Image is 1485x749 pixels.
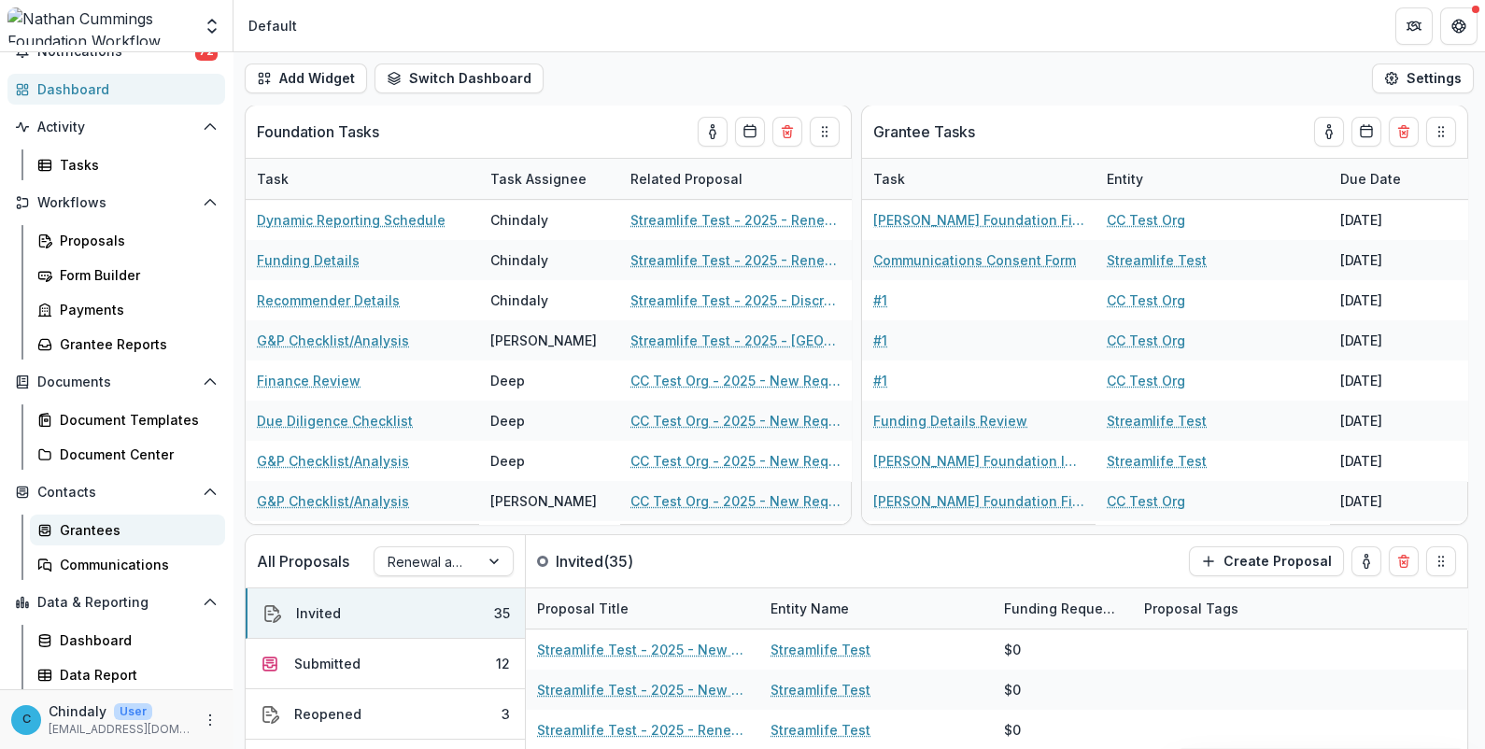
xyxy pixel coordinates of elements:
[619,159,853,199] div: Related Proposal
[1096,159,1329,199] div: Entity
[1329,441,1469,481] div: [DATE]
[30,294,225,325] a: Payments
[494,603,510,623] div: 35
[60,445,210,464] div: Document Center
[1329,200,1469,240] div: [DATE]
[1314,117,1344,147] button: toggle-assigned-to-me
[862,169,916,189] div: Task
[60,231,210,250] div: Proposals
[630,371,841,390] a: CC Test Org - 2025 - New Request Application
[1395,7,1433,45] button: Partners
[1004,720,1021,740] div: $0
[375,64,544,93] button: Switch Dashboard
[60,555,210,574] div: Communications
[735,117,765,147] button: Calendar
[698,117,728,147] button: toggle-assigned-to-me
[49,701,106,721] p: Chindaly
[246,159,479,199] div: Task
[1329,240,1469,280] div: [DATE]
[245,64,367,93] button: Add Widget
[60,630,210,650] div: Dashboard
[246,588,525,639] button: Invited35
[7,587,225,617] button: Open Data & Reporting
[37,120,195,135] span: Activity
[60,665,210,685] div: Data Report
[257,290,400,310] a: Recommender Details
[37,595,195,611] span: Data & Reporting
[37,374,195,390] span: Documents
[37,195,195,211] span: Workflows
[1389,546,1419,576] button: Delete card
[248,16,297,35] div: Default
[1107,250,1207,270] a: Streamlife Test
[630,331,841,350] a: Streamlife Test - 2025 - [GEOGRAPHIC_DATA]-[GEOGRAPHIC_DATA] Funding New Request Application
[1107,210,1185,230] a: CC Test Org
[526,588,759,629] div: Proposal Title
[1107,411,1207,431] a: Streamlife Test
[60,520,210,540] div: Grantees
[1329,280,1469,320] div: [DATE]
[30,439,225,470] a: Document Center
[60,155,210,175] div: Tasks
[1389,117,1419,147] button: Delete card
[1329,481,1469,521] div: [DATE]
[873,250,1076,270] a: Communications Consent Form
[1133,599,1250,618] div: Proposal Tags
[1329,159,1469,199] div: Due Date
[30,659,225,690] a: Data Report
[1004,640,1021,659] div: $0
[873,491,1084,511] a: [PERSON_NAME] Foundation Final Report
[993,588,1133,629] div: Funding Requested
[873,290,887,310] a: #1
[294,654,361,673] div: Submitted
[49,721,191,738] p: [EMAIL_ADDRESS][DOMAIN_NAME]
[30,404,225,435] a: Document Templates
[7,112,225,142] button: Open Activity
[1107,451,1207,471] a: Streamlife Test
[810,117,840,147] button: Drag
[246,689,525,740] button: Reopened3
[490,331,597,350] div: [PERSON_NAME]
[246,639,525,689] button: Submitted12
[1096,169,1154,189] div: Entity
[60,410,210,430] div: Document Templates
[257,451,409,471] a: G&P Checklist/Analysis
[490,451,525,471] div: Deep
[60,265,210,285] div: Form Builder
[114,703,152,720] p: User
[60,334,210,354] div: Grantee Reports
[873,331,887,350] a: #1
[479,169,598,189] div: Task Assignee
[490,290,548,310] div: Chindaly
[199,7,225,45] button: Open entity switcher
[257,491,409,511] a: G&P Checklist/Analysis
[199,709,221,731] button: More
[490,491,597,511] div: [PERSON_NAME]
[873,371,887,390] a: #1
[630,451,841,471] a: CC Test Org - 2025 - New Request Application
[630,210,841,230] a: Streamlife Test - 2025 - Renewal/Exit Grant Call Questions
[1107,491,1185,511] a: CC Test Org
[759,599,860,618] div: Entity Name
[37,79,210,99] div: Dashboard
[490,411,525,431] div: Deep
[490,250,548,270] div: Chindaly
[1329,169,1412,189] div: Due Date
[537,680,748,700] a: Streamlife Test - 2025 - New Request Application
[1189,546,1344,576] button: Create Proposal
[30,225,225,256] a: Proposals
[1351,117,1381,147] button: Calendar
[862,159,1096,199] div: Task
[30,149,225,180] a: Tasks
[771,640,870,659] a: Streamlife Test
[241,12,304,39] nav: breadcrumb
[873,120,975,143] p: Grantee Tasks
[1133,588,1366,629] div: Proposal Tags
[1107,371,1185,390] a: CC Test Org
[30,260,225,290] a: Form Builder
[296,603,341,623] div: Invited
[60,300,210,319] div: Payments
[1329,401,1469,441] div: [DATE]
[630,491,841,511] a: CC Test Org - 2025 - New Request Application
